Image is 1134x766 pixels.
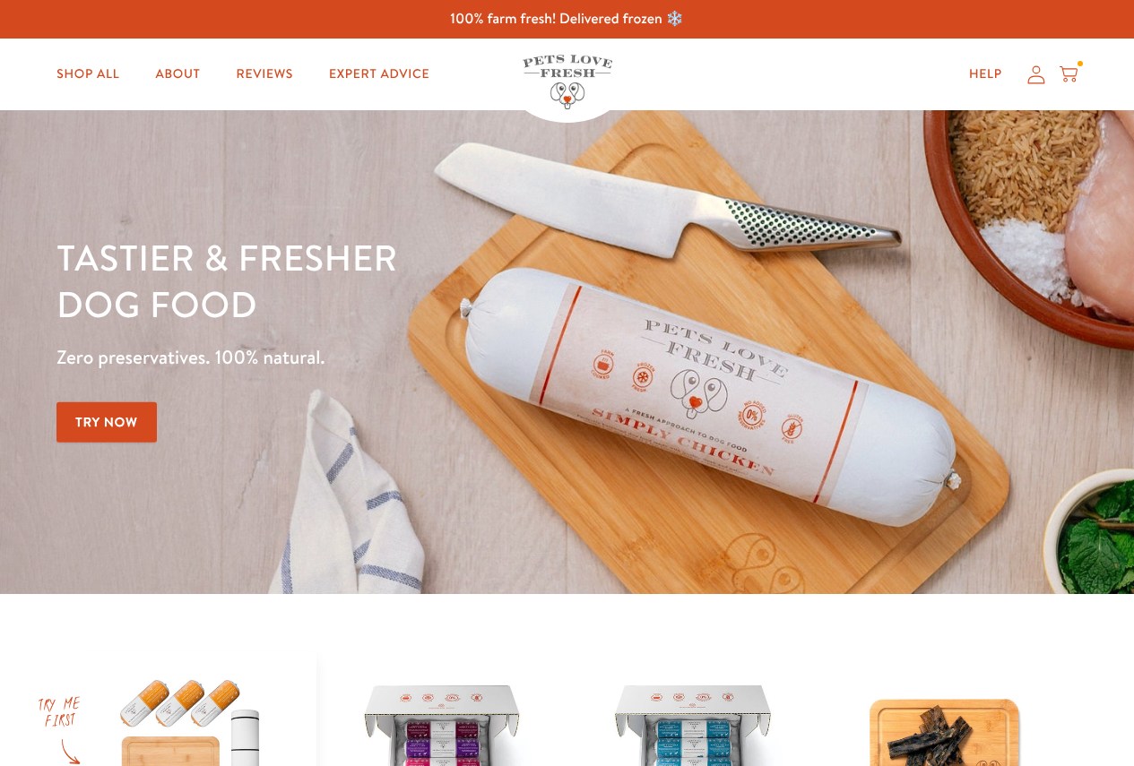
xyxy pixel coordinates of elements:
[42,56,134,92] a: Shop All
[141,56,214,92] a: About
[222,56,307,92] a: Reviews
[955,56,1017,92] a: Help
[56,341,737,374] p: Zero preservatives. 100% natural.
[315,56,444,92] a: Expert Advice
[56,234,737,327] h1: Tastier & fresher dog food
[56,402,157,443] a: Try Now
[523,55,612,109] img: Pets Love Fresh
